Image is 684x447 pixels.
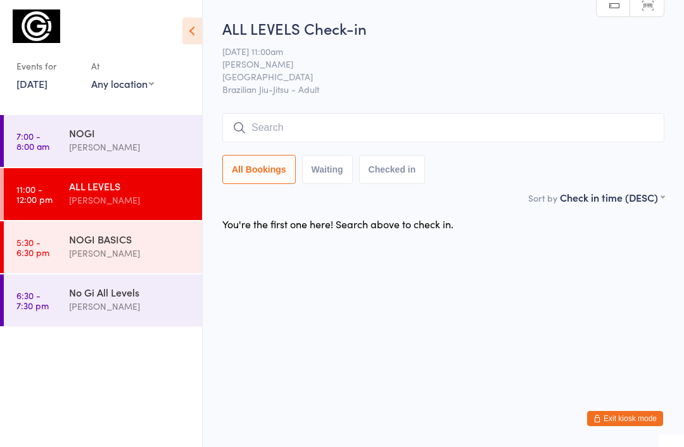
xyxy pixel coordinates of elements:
time: 11:00 - 12:00 pm [16,184,53,204]
div: NOGI [69,126,191,140]
span: [PERSON_NAME] [222,58,645,70]
a: [DATE] [16,77,47,90]
time: 7:00 - 8:00 am [16,131,49,151]
div: [PERSON_NAME] [69,140,191,154]
button: Exit kiosk mode [587,411,663,426]
div: NOGI BASICS [69,232,191,246]
div: [PERSON_NAME] [69,246,191,260]
div: You're the first one here! Search above to check in. [222,217,453,231]
button: Checked in [359,155,426,184]
div: Check in time (DESC) [560,190,664,204]
a: 11:00 -12:00 pmALL LEVELS[PERSON_NAME] [4,168,202,220]
span: [GEOGRAPHIC_DATA] [222,70,645,83]
span: [DATE] 11:00am [222,45,645,58]
a: 5:30 -6:30 pmNOGI BASICS[PERSON_NAME] [4,221,202,273]
div: Any location [91,77,154,90]
div: [PERSON_NAME] [69,193,191,207]
h2: ALL LEVELS Check-in [222,18,664,39]
a: 7:00 -8:00 amNOGI[PERSON_NAME] [4,115,202,167]
button: All Bookings [222,155,296,184]
time: 6:30 - 7:30 pm [16,290,49,310]
span: Brazilian Jiu-Jitsu - Adult [222,83,664,95]
div: No Gi All Levels [69,285,191,299]
label: Sort by [528,192,557,204]
div: Events for [16,56,79,77]
img: Garage Bondi Junction [13,9,60,43]
div: [PERSON_NAME] [69,299,191,314]
button: Waiting [302,155,353,184]
time: 5:30 - 6:30 pm [16,237,49,257]
div: ALL LEVELS [69,179,191,193]
div: At [91,56,154,77]
input: Search [222,113,664,142]
a: 6:30 -7:30 pmNo Gi All Levels[PERSON_NAME] [4,274,202,326]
